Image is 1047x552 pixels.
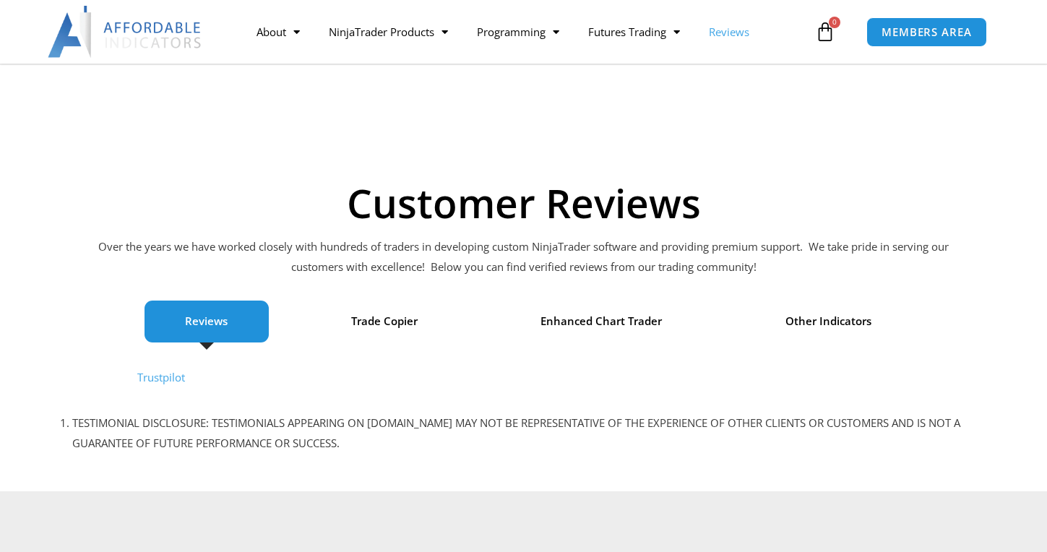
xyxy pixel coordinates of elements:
[694,15,764,48] a: Reviews
[793,11,857,53] a: 0
[137,370,185,384] a: Trustpilot
[242,15,811,48] nav: Menu
[48,6,203,58] img: LogoAI | Affordable Indicators – NinjaTrader
[25,183,1022,223] h1: Customer Reviews
[829,17,840,28] span: 0
[866,17,987,47] a: MEMBERS AREA
[540,311,662,332] span: Enhanced Chart Trader
[574,15,694,48] a: Futures Trading
[72,413,1008,454] li: TESTIMONIAL DISCLOSURE: TESTIMONIALS APPEARING ON [DOMAIN_NAME] MAY NOT BE REPRESENTATIVE OF THE ...
[351,311,418,332] span: Trade Copier
[98,237,950,277] p: Over the years we have worked closely with hundreds of traders in developing custom NinjaTrader s...
[462,15,574,48] a: Programming
[785,311,871,332] span: Other Indicators
[185,311,228,332] span: Reviews
[882,27,972,38] span: MEMBERS AREA
[242,15,314,48] a: About
[314,15,462,48] a: NinjaTrader Products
